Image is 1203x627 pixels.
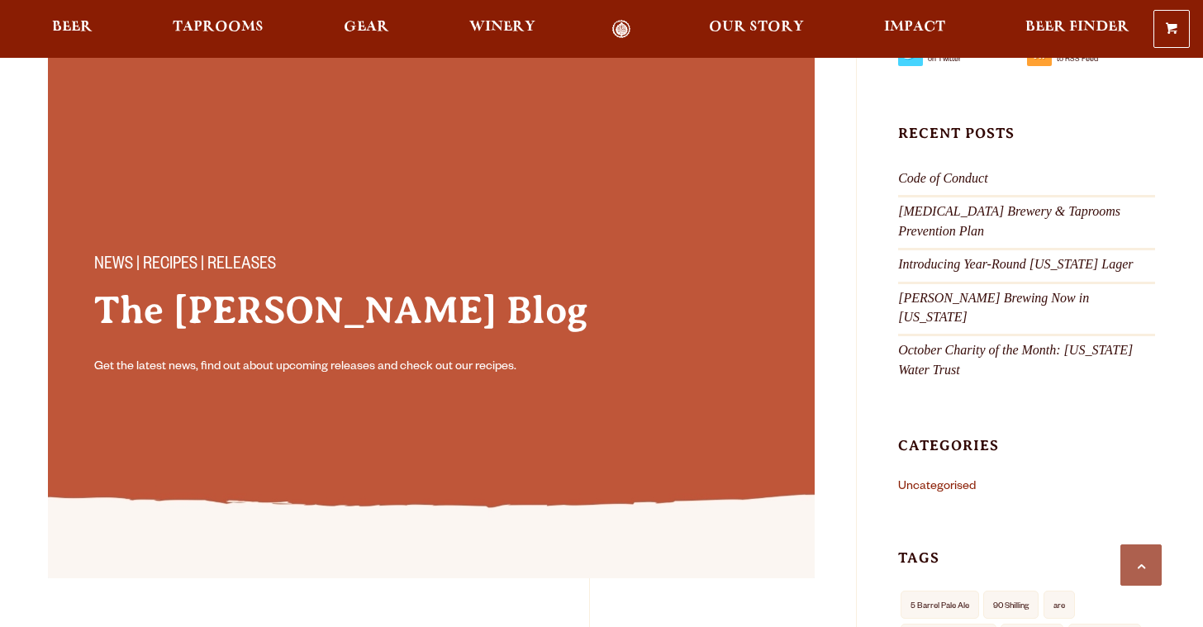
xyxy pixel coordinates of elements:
[94,290,610,331] h2: The [PERSON_NAME] Blog
[898,481,976,494] a: Uncategorised
[898,343,1133,376] a: October Charity of the Month: [US_STATE] Water Trust
[94,255,276,277] span: News | Recipes | Releases
[344,21,389,34] span: Gear
[469,21,535,34] span: Winery
[898,257,1133,271] a: Introducing Year-Round [US_STATE] Lager
[173,21,264,34] span: Taprooms
[898,291,1089,324] a: [PERSON_NAME] Brewing Now in [US_STATE]
[459,20,546,39] a: Winery
[333,20,400,39] a: Gear
[1044,591,1075,619] a: are (10 items)
[898,204,1120,237] a: [MEDICAL_DATA] Brewery & Taprooms Prevention Plan
[1025,21,1129,34] span: Beer Finder
[898,549,1155,582] h3: Tags
[898,41,1026,74] a: Followon Twitter
[884,21,945,34] span: Impact
[873,20,956,39] a: Impact
[1027,41,1155,74] a: Subscribeto RSS Feed
[1120,544,1162,586] a: Scroll to top
[983,591,1039,619] a: 90 Shilling (3 items)
[898,171,987,185] a: Code of Conduct
[898,54,1026,64] span: on Twitter
[41,20,103,39] a: Beer
[162,20,274,39] a: Taprooms
[898,436,1155,470] h3: Categories
[698,20,815,39] a: Our Story
[901,591,979,619] a: 5 Barrel Pale Ale (2 items)
[1015,20,1140,39] a: Beer Finder
[709,21,804,34] span: Our Story
[52,21,93,34] span: Beer
[94,358,517,378] p: Get the latest news, find out about upcoming releases and check out our recipes.
[1027,54,1155,64] span: to RSS Feed
[898,124,1155,158] h3: Recent Posts
[591,20,653,39] a: Odell Home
